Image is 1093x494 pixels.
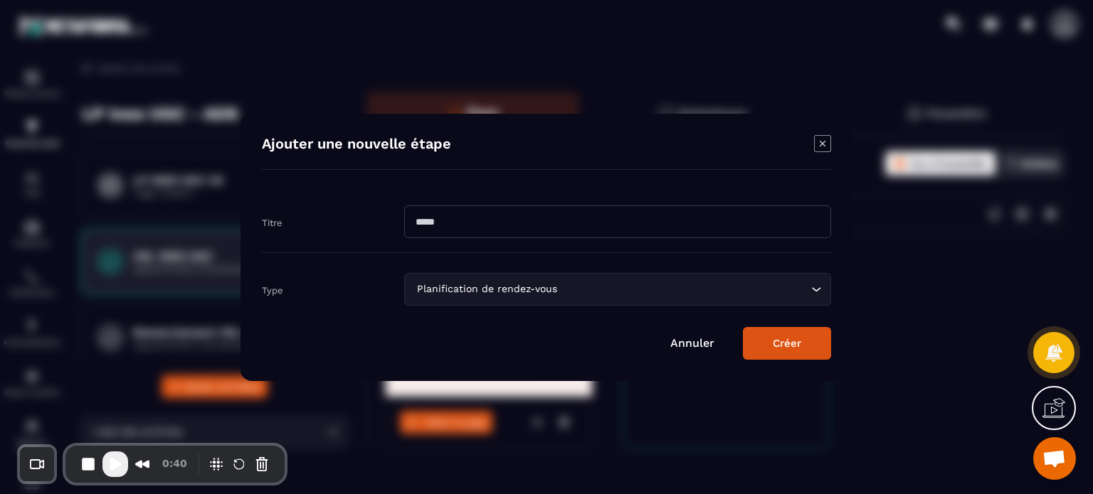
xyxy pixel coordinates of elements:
div: Search for option [404,273,831,306]
a: Ouvrir le chat [1033,437,1076,480]
a: Annuler [670,336,714,350]
input: Search for option [560,281,808,297]
h4: Ajouter une nouvelle étape [262,135,451,155]
button: Créer [743,327,831,360]
label: Titre [262,217,283,227]
label: Type [262,284,283,295]
span: Planification de rendez-vous [413,281,560,297]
